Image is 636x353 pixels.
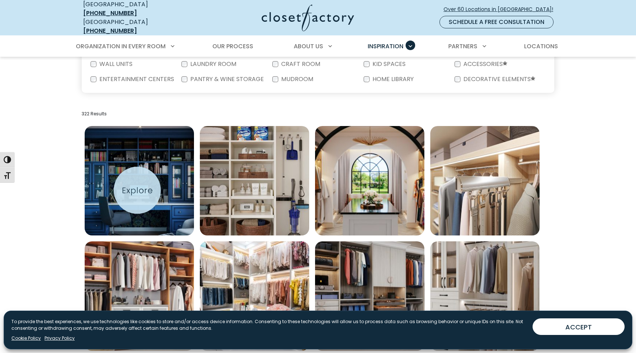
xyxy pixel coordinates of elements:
img: Custom white melamine system with triple-hang wardrobe rods, gold-tone hanging hardware, and inte... [200,241,309,351]
span: Over 60 Locations in [GEOGRAPHIC_DATA]! [444,6,559,13]
span: Organization in Every Room [76,42,166,50]
label: Craft Room [278,61,322,67]
span: Partners [448,42,477,50]
label: Mudroom [278,76,315,82]
a: Open inspiration gallery to preview enlarged image [315,126,424,235]
span: Locations [524,42,558,50]
button: ACCEPT [533,318,625,335]
a: [PHONE_NUMBER] [83,27,137,35]
a: Over 60 Locations in [GEOGRAPHIC_DATA]! [443,3,559,16]
a: Cookie Policy [11,335,41,342]
img: Custom home office with blue built-ins, glass-front cabinets, adjustable shelving, custom drawer ... [85,126,194,235]
label: Entertainment Centers [96,76,176,82]
a: Open inspiration gallery to preview enlarged image [430,241,540,351]
label: Kid Spaces [370,61,407,67]
p: 322 Results [82,111,554,117]
img: Reach-in closet with Two-tone system with Rustic Cherry structure and White Shaker drawer fronts.... [85,241,194,351]
a: Open inspiration gallery to preview enlarged image [85,126,194,235]
label: Wall Units [96,61,134,67]
a: Privacy Policy [45,335,75,342]
a: Open inspiration gallery to preview enlarged image [430,126,540,235]
a: Open inspiration gallery to preview enlarged image [200,241,309,351]
label: Accessories [460,61,509,67]
a: [PHONE_NUMBER] [83,9,137,17]
a: Open inspiration gallery to preview enlarged image [315,241,424,351]
a: Schedule a Free Consultation [439,16,554,28]
img: Organized linen and utility closet featuring rolled towels, labeled baskets, and mounted cleaning... [200,126,309,235]
img: Belt rack accessory [430,126,540,235]
img: Spacious custom walk-in closet with abundant wardrobe space, center island storage [315,126,424,235]
nav: Primary Menu [71,36,565,57]
label: Decorative Elements [460,76,537,83]
p: To provide the best experiences, we use technologies like cookies to store and/or access device i... [11,318,527,332]
img: Reach-in closet with elegant white wood cabinetry, LED lighting, and pull-out shoe storage and do... [430,241,540,351]
label: Home Library [370,76,415,82]
img: Custom reach-in closet with pant hangers, custom cabinets and drawers [315,241,424,351]
a: Open inspiration gallery to preview enlarged image [85,241,194,351]
img: Closet Factory Logo [262,4,354,31]
span: Inspiration [368,42,403,50]
span: Our Process [212,42,253,50]
div: [GEOGRAPHIC_DATA] [83,18,190,35]
label: Laundry Room [187,61,238,67]
a: Open inspiration gallery to preview enlarged image [200,126,309,235]
label: Pantry & Wine Storage [187,76,265,82]
span: About Us [294,42,323,50]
